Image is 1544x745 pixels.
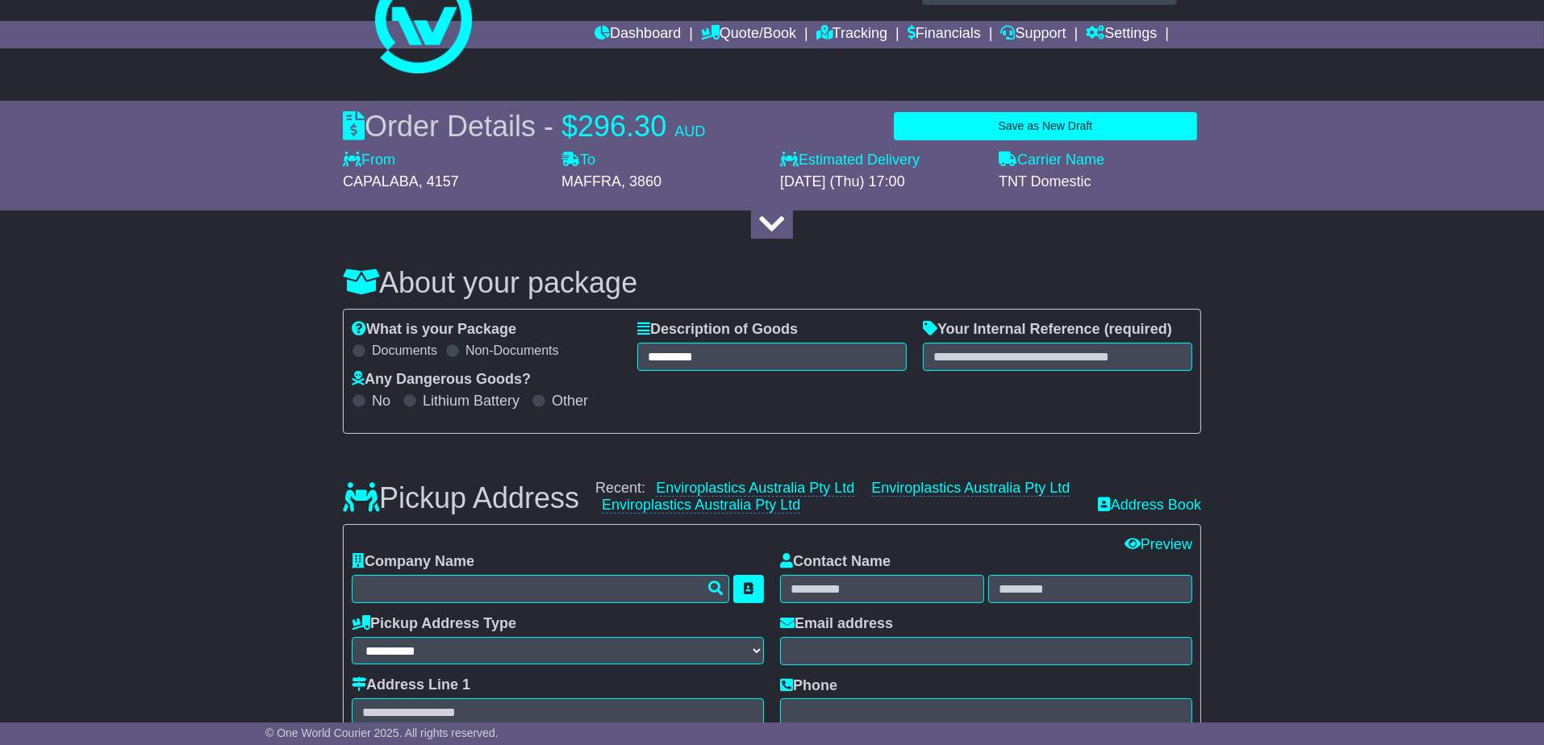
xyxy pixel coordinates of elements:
div: Order Details - [343,109,705,144]
a: Support [1001,21,1066,48]
span: AUD [674,123,705,139]
span: MAFFRA [561,173,621,189]
a: Address Book [1098,497,1201,514]
label: Non-Documents [465,343,559,358]
div: Recent: [595,480,1082,514]
span: © One World Courier 2025. All rights reserved. [265,726,499,739]
button: Save as New Draft [894,112,1197,140]
a: Settings [1086,21,1157,48]
h3: About your package [343,267,1201,299]
a: Enviroplastics Australia Pty Ltd [602,497,800,514]
label: Documents [372,343,437,358]
label: Estimated Delivery [780,152,983,169]
label: Description of Goods [637,321,798,339]
a: Preview [1125,536,1192,552]
div: [DATE] (Thu) 17:00 [780,173,983,191]
label: Carrier Name [999,152,1104,169]
a: Tracking [816,21,887,48]
label: Phone [780,677,837,695]
label: No [372,393,390,410]
span: CAPALABA [343,173,419,189]
label: Other [552,393,588,410]
label: To [561,152,595,169]
label: Email address [780,615,893,633]
span: , 3860 [621,173,661,189]
a: Enviroplastics Australia Pty Ltd [871,480,1070,497]
a: Enviroplastics Australia Pty Ltd [656,480,854,497]
label: Any Dangerous Goods? [352,371,531,389]
label: Address Line 1 [352,676,470,694]
label: Contact Name [780,553,891,571]
a: Dashboard [595,21,681,48]
label: Company Name [352,553,474,571]
label: Your Internal Reference (required) [923,321,1172,339]
label: Pickup Address Type [352,615,516,633]
h3: Pickup Address [343,482,579,514]
label: Lithium Battery [423,393,520,410]
a: Quote/Book [701,21,796,48]
span: , 4157 [419,173,459,189]
div: TNT Domestic [999,173,1201,191]
span: 296.30 [578,110,666,143]
label: What is your Package [352,321,516,339]
span: $ [561,110,578,143]
a: Financials [908,21,981,48]
label: From [343,152,395,169]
